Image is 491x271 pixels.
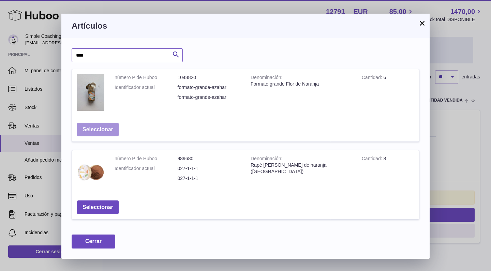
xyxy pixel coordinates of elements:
[357,69,419,117] td: 6
[251,75,282,82] strong: Denominación
[362,156,384,163] strong: Cantidad
[178,74,241,81] dd: 1048820
[72,20,419,31] h3: Artículos
[72,235,115,249] button: Cerrar
[178,155,241,162] dd: 989680
[251,81,352,87] div: Formato grande Flor de Naranja
[251,162,352,175] div: Rapé [PERSON_NAME] de naranja ([GEOGRAPHIC_DATA])
[178,94,241,101] dd: formato-grande-azahar
[77,200,119,214] button: Seleccionar
[178,175,241,182] dd: 027-1-1-1
[418,19,426,27] button: ×
[77,123,119,137] button: Seleccionar
[362,75,384,82] strong: Cantidad
[115,165,178,172] dt: Identificador actual
[85,238,102,244] span: Cerrar
[115,155,178,162] dt: número P de Huboo
[115,74,178,81] dt: número P de Huboo
[251,156,282,163] strong: Denominación
[115,84,178,91] dt: Identificador actual
[178,165,241,172] dd: 027-1-1-1
[357,150,419,195] td: 8
[77,74,104,110] img: Formato grande Flor de Naranja
[77,155,104,188] img: Rapé de flor de naranja (Azahar)
[178,84,241,91] dd: formato-grande-azahar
